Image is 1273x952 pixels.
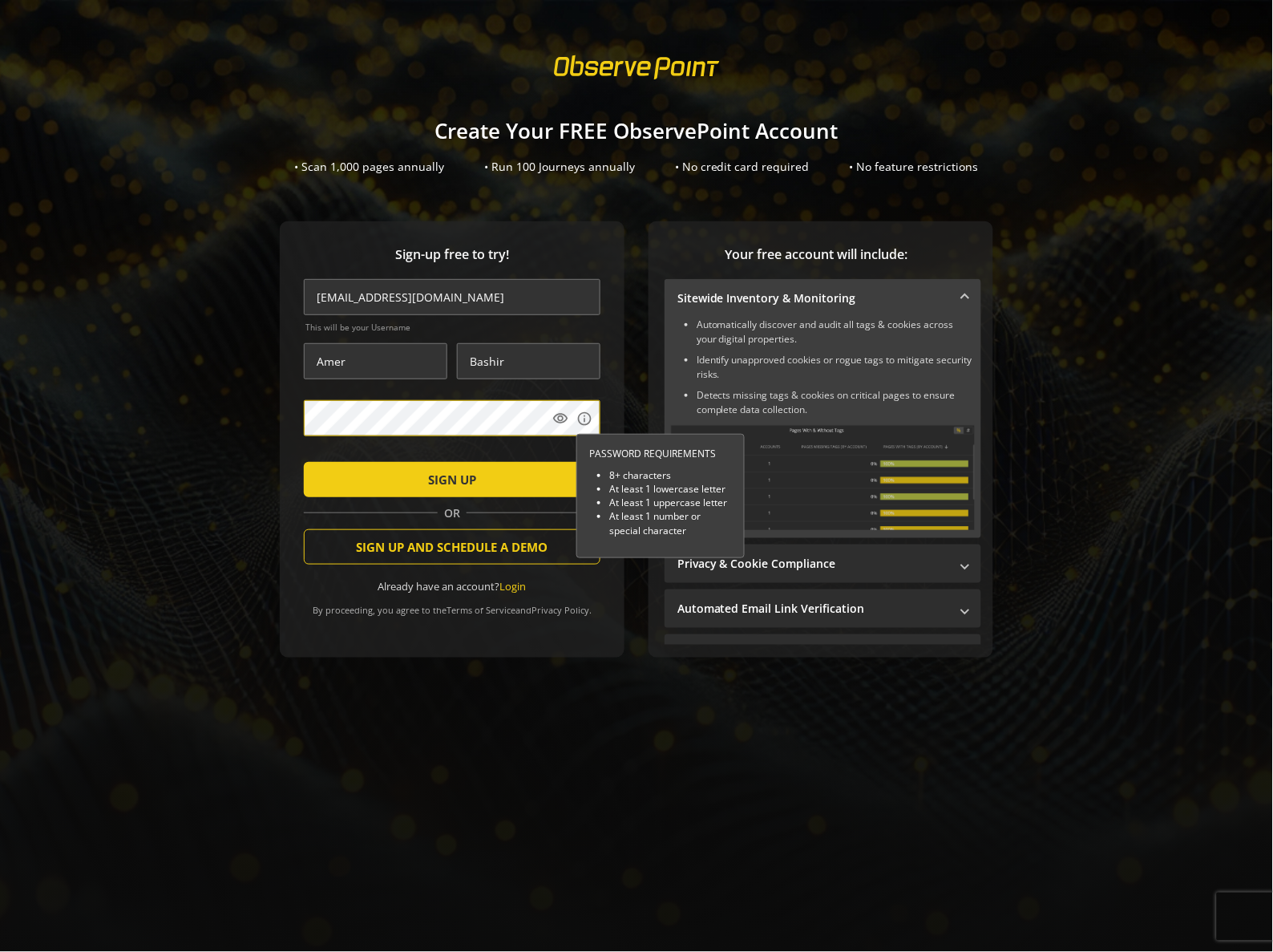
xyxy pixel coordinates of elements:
[675,159,810,175] div: • No credit card required
[665,318,981,538] div: Sitewide Inventory & Monitoring
[304,245,600,264] span: Sign-up free to try!
[304,462,600,497] button: SIGN UP
[304,279,600,315] input: Email Address (name@work-email.com) *
[428,465,476,494] span: SIGN UP
[357,533,548,561] span: SIGN UP AND SCHEDULE A DEMO
[677,290,949,306] mat-panel-title: Sitewide Inventory & Monitoring
[609,482,732,496] li: At least 1 lowercase letter
[697,353,975,382] li: Identify unapproved cookies or rogue tags to mitigate security risks.
[294,159,444,175] div: • Scan 1,000 pages annually
[677,556,949,572] mat-panel-title: Privacy & Cookie Compliance
[609,468,732,482] li: 8+ characters
[589,447,732,460] div: PASSWORD REQUIREMENTS
[500,579,527,593] a: Login
[576,411,592,427] mat-icon: info
[552,411,568,427] mat-icon: visibility
[457,343,600,379] input: Last Name *
[671,425,975,530] img: Sitewide Inventory & Monitoring
[304,579,600,594] div: Already have an account?
[438,505,467,521] span: OR
[665,279,981,318] mat-expansion-panel-header: Sitewide Inventory & Monitoring
[697,318,975,346] li: Automatically discover and audit all tags & cookies across your digital properties.
[665,245,969,264] span: Your free account will include:
[665,545,981,583] mat-expansion-panel-header: Privacy & Cookie Compliance
[665,634,981,673] mat-expansion-panel-header: Performance Monitoring with Web Vitals
[447,604,515,616] a: Terms of Service
[665,589,981,628] mat-expansion-panel-header: Automated Email Link Verification
[697,388,975,417] li: Detects missing tags & cookies on critical pages to ensure complete data collection.
[850,159,979,175] div: • No feature restrictions
[305,322,600,333] span: This will be your Username
[609,509,732,537] li: At least 1 number or special character
[304,593,600,616] div: By proceeding, you agree to the and .
[531,604,589,616] a: Privacy Policy
[304,529,600,565] button: SIGN UP AND SCHEDULE A DEMO
[609,496,732,509] li: At least 1 uppercase letter
[677,601,949,617] mat-panel-title: Automated Email Link Verification
[484,159,635,175] div: • Run 100 Journeys annually
[304,343,447,379] input: First Name *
